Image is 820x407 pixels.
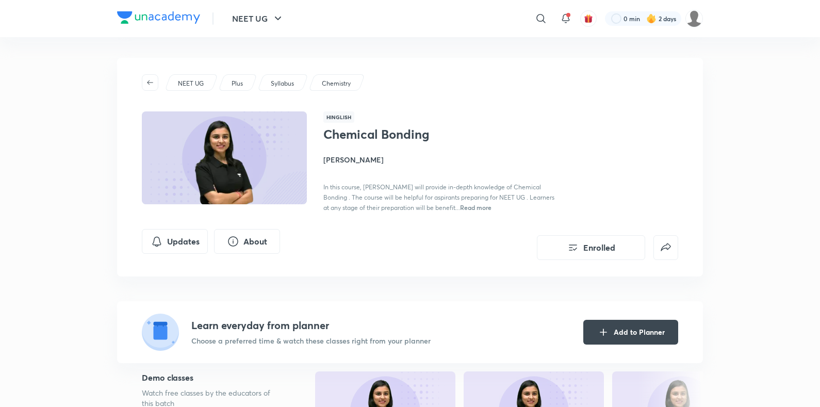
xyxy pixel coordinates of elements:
img: streak [646,13,657,24]
span: In this course, [PERSON_NAME] will provide in-depth knowledge of Chemical Bonding . The course wi... [323,183,554,211]
img: Company Logo [117,11,200,24]
a: Syllabus [269,79,296,88]
h5: Demo classes [142,371,282,384]
img: avatar [584,14,593,23]
button: false [653,235,678,260]
img: ANSHITA AGRAWAL [685,10,703,27]
a: Plus [230,79,245,88]
button: About [214,229,280,254]
a: Company Logo [117,11,200,26]
button: Add to Planner [583,320,678,345]
h1: Chemical Bonding [323,127,492,142]
span: Read more [460,203,491,211]
p: Plus [232,79,243,88]
a: Chemistry [320,79,353,88]
button: NEET UG [226,8,290,29]
button: Enrolled [537,235,645,260]
span: Hinglish [323,111,354,123]
h4: [PERSON_NAME] [323,154,554,165]
button: Updates [142,229,208,254]
p: Syllabus [271,79,294,88]
p: Choose a preferred time & watch these classes right from your planner [191,335,431,346]
h4: Learn everyday from planner [191,318,431,333]
p: Chemistry [322,79,351,88]
p: NEET UG [178,79,204,88]
img: Thumbnail [140,110,308,205]
button: avatar [580,10,597,27]
a: NEET UG [176,79,206,88]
